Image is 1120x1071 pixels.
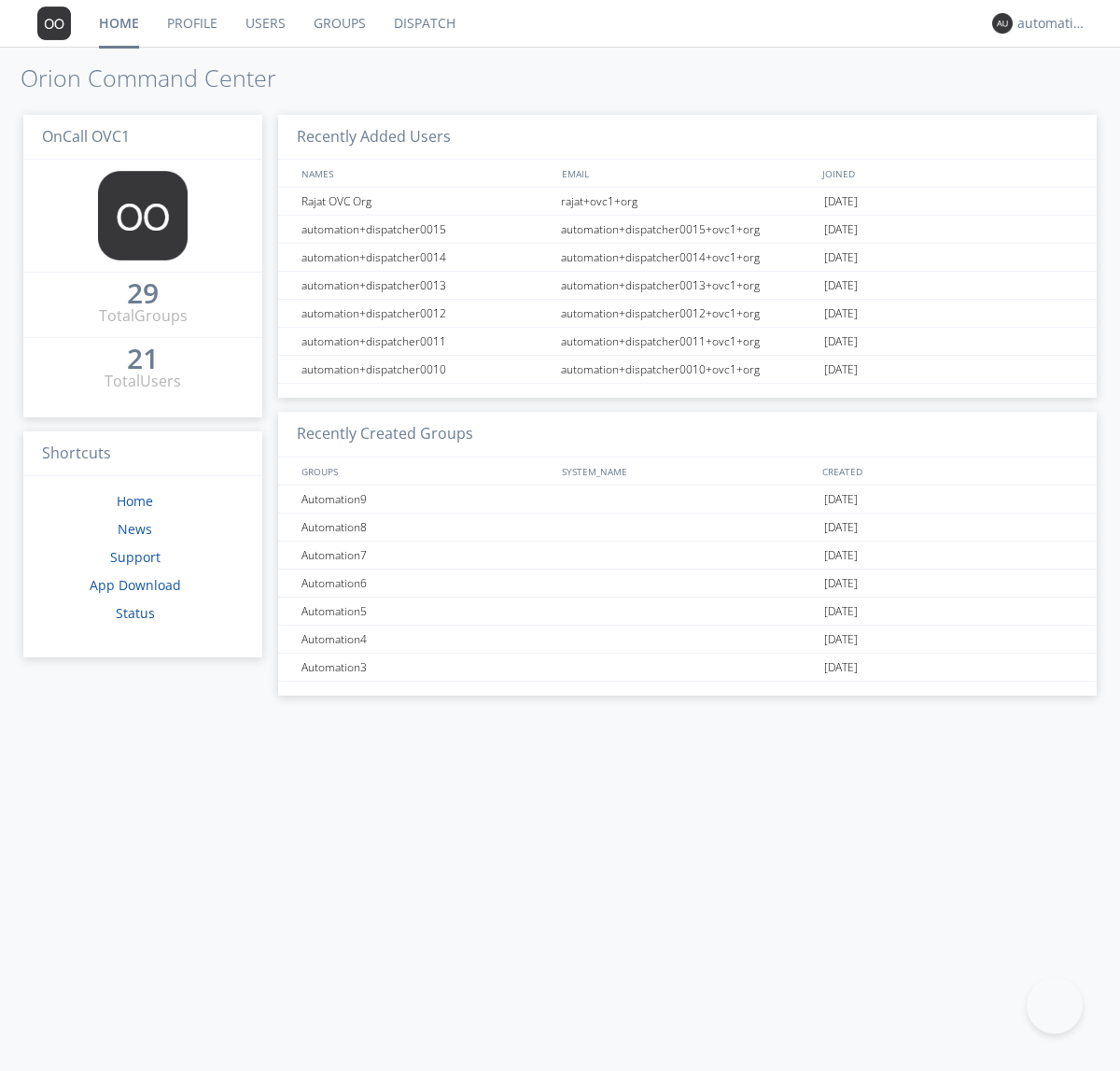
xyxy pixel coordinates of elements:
div: JOINED [818,160,1079,187]
span: [DATE] [824,356,858,384]
a: Rajat OVC Orgrajat+ovc1+org[DATE] [278,188,1097,216]
div: automation+dispatcher0012+ovc1+org [556,300,819,327]
img: 373638.png [98,171,188,261]
span: [DATE] [824,328,858,356]
span: [DATE] [824,486,858,514]
span: [DATE] [824,570,858,598]
div: Total Groups [99,305,188,327]
a: Automation5[DATE] [278,598,1097,626]
div: Automation4 [297,626,555,653]
a: automation+dispatcher0012automation+dispatcher0012+ovc1+org[DATE] [278,300,1097,328]
a: Automation6[DATE] [278,570,1097,598]
div: rajat+ovc1+org [556,188,819,215]
a: automation+dispatcher0015automation+dispatcher0015+ovc1+org[DATE] [278,216,1097,244]
div: automation+dispatcher0014+ovc1+org [556,244,819,271]
div: automation+dispatcher0011 [297,328,555,355]
div: automation+dispatcher0015 [297,216,555,243]
span: [DATE] [824,626,858,654]
span: [DATE] [824,272,858,300]
div: Automation6 [297,570,555,597]
a: automation+dispatcher0014automation+dispatcher0014+ovc1+org[DATE] [278,244,1097,272]
div: Rajat OVC Org [297,188,555,215]
h3: Shortcuts [23,431,262,477]
a: Automation8[DATE] [278,514,1097,542]
h3: Recently Created Groups [278,412,1097,458]
div: automation+dispatcher0014 [297,244,555,271]
iframe: Toggle Customer Support [1027,978,1083,1034]
span: [DATE] [824,654,858,682]
div: automation+dispatcher0008 [1017,14,1087,33]
div: NAMES [297,160,553,187]
span: [DATE] [824,300,858,328]
div: CREATED [818,458,1079,485]
div: Automation7 [297,542,555,569]
span: [DATE] [824,216,858,244]
h3: Recently Added Users [278,115,1097,161]
div: automation+dispatcher0012 [297,300,555,327]
div: automation+dispatcher0013 [297,272,555,299]
a: Automation9[DATE] [278,486,1097,514]
div: automation+dispatcher0010+ovc1+org [556,356,819,383]
span: [DATE] [824,188,858,216]
span: [DATE] [824,598,858,626]
div: automation+dispatcher0015+ovc1+org [556,216,819,243]
a: 29 [127,284,159,305]
span: OnCall OVC1 [42,126,130,147]
div: SYSTEM_NAME [557,458,818,485]
a: Home [117,492,153,510]
img: 373638.png [992,13,1013,34]
div: 29 [127,284,159,303]
a: automation+dispatcher0010automation+dispatcher0010+ovc1+org[DATE] [278,356,1097,384]
a: News [118,520,152,538]
a: Automation4[DATE] [278,626,1097,654]
div: Automation3 [297,654,555,681]
div: Automation9 [297,486,555,513]
a: automation+dispatcher0013automation+dispatcher0013+ovc1+org[DATE] [278,272,1097,300]
img: 373638.png [37,7,71,40]
span: [DATE] [824,542,858,570]
a: Automation3[DATE] [278,654,1097,682]
a: Support [110,548,161,566]
div: EMAIL [557,160,818,187]
a: automation+dispatcher0011automation+dispatcher0011+ovc1+org[DATE] [278,328,1097,356]
div: automation+dispatcher0010 [297,356,555,383]
a: App Download [90,576,181,594]
a: Status [116,604,155,622]
div: GROUPS [297,458,553,485]
div: Total Users [105,371,181,392]
div: Automation5 [297,598,555,625]
div: automation+dispatcher0013+ovc1+org [556,272,819,299]
div: 21 [127,349,159,368]
span: [DATE] [824,244,858,272]
div: Automation8 [297,514,555,541]
span: [DATE] [824,514,858,542]
div: automation+dispatcher0011+ovc1+org [556,328,819,355]
a: Automation7[DATE] [278,542,1097,570]
a: 21 [127,349,159,371]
